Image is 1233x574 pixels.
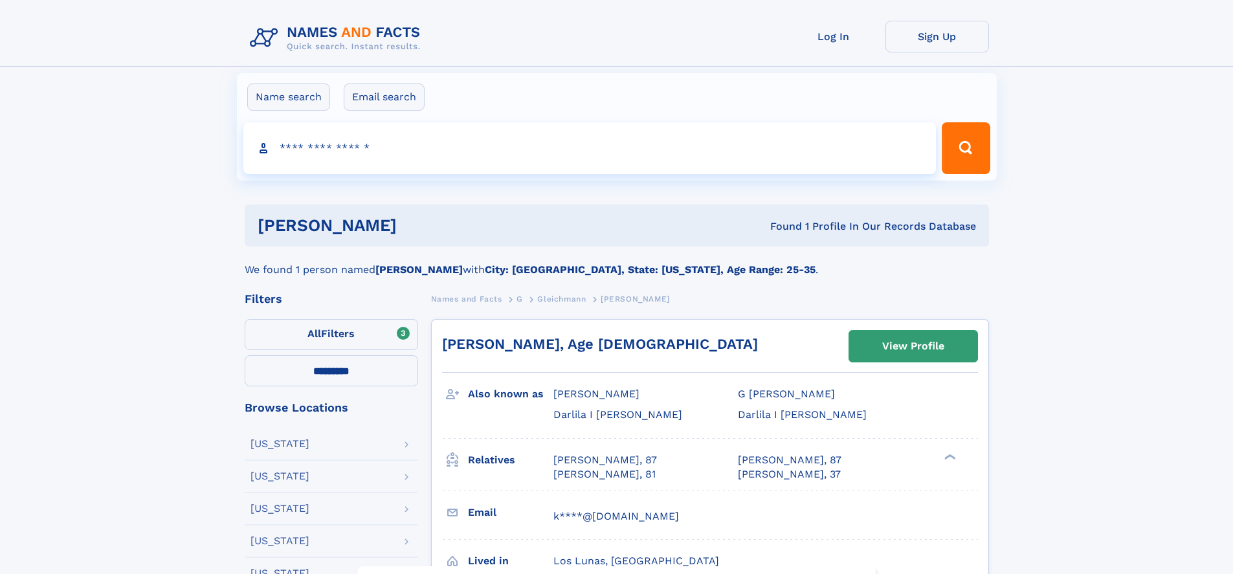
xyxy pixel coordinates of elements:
[738,408,867,421] span: Darlila I [PERSON_NAME]
[245,21,431,56] img: Logo Names and Facts
[245,247,989,278] div: We found 1 person named with .
[468,550,553,572] h3: Lived in
[307,327,321,340] span: All
[468,449,553,471] h3: Relatives
[553,453,657,467] a: [PERSON_NAME], 87
[553,408,682,421] span: Darlila I [PERSON_NAME]
[250,439,309,449] div: [US_STATE]
[485,263,816,276] b: City: [GEOGRAPHIC_DATA], State: [US_STATE], Age Range: 25-35
[243,122,937,174] input: search input
[250,503,309,514] div: [US_STATE]
[882,331,944,361] div: View Profile
[442,336,758,352] a: [PERSON_NAME], Age [DEMOGRAPHIC_DATA]
[258,217,584,234] h1: [PERSON_NAME]
[517,294,523,304] span: G
[468,383,553,405] h3: Also known as
[245,402,418,414] div: Browse Locations
[738,467,841,481] a: [PERSON_NAME], 37
[468,502,553,524] h3: Email
[245,293,418,305] div: Filters
[245,319,418,350] label: Filters
[344,83,425,111] label: Email search
[375,263,463,276] b: [PERSON_NAME]
[942,122,990,174] button: Search Button
[553,555,719,567] span: Los Lunas, [GEOGRAPHIC_DATA]
[941,452,957,461] div: ❯
[537,291,586,307] a: Gleichmann
[782,21,885,52] a: Log In
[849,331,977,362] a: View Profile
[537,294,586,304] span: Gleichmann
[553,388,639,400] span: [PERSON_NAME]
[250,471,309,481] div: [US_STATE]
[885,21,989,52] a: Sign Up
[583,219,976,234] div: Found 1 Profile In Our Records Database
[738,453,841,467] a: [PERSON_NAME], 87
[738,388,835,400] span: G [PERSON_NAME]
[517,291,523,307] a: G
[553,467,656,481] a: [PERSON_NAME], 81
[431,291,502,307] a: Names and Facts
[250,536,309,546] div: [US_STATE]
[247,83,330,111] label: Name search
[601,294,670,304] span: [PERSON_NAME]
